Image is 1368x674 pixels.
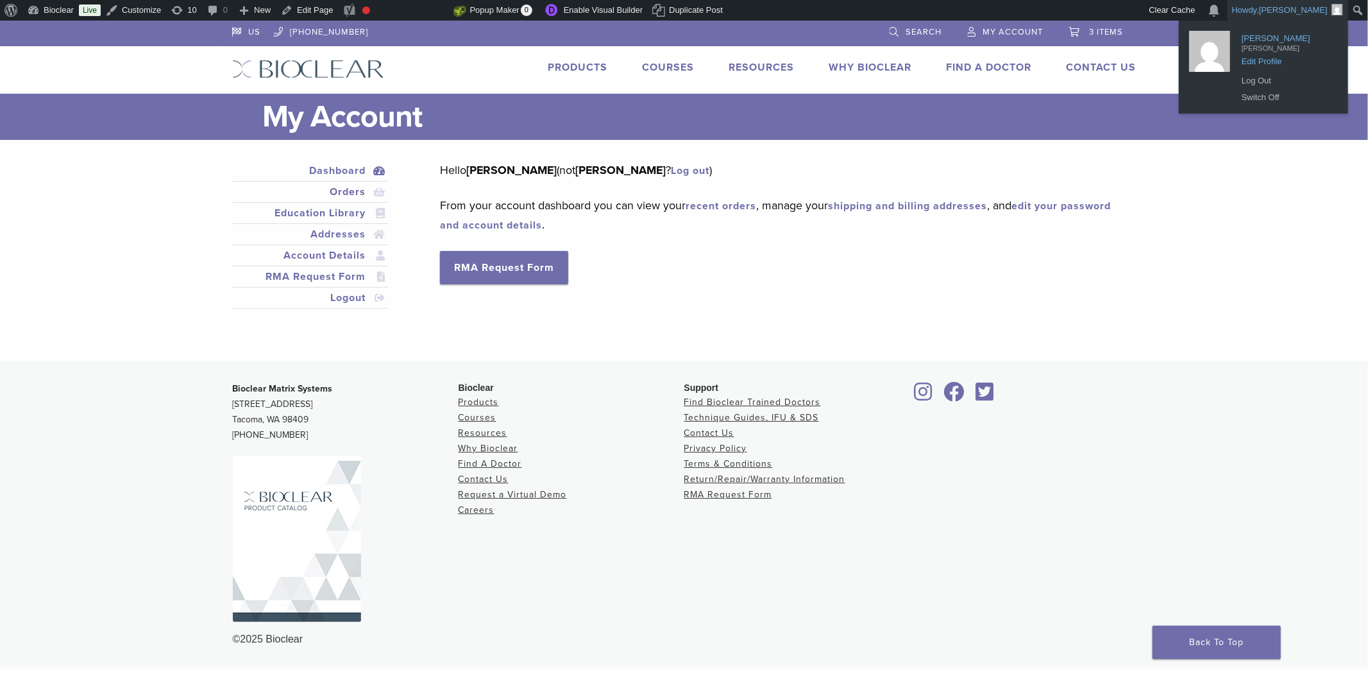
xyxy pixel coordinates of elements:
[684,458,773,469] a: Terms & Conditions
[684,428,734,438] a: Contact Us
[459,443,518,454] a: Why Bioclear
[235,290,386,306] a: Logout
[684,489,772,500] a: RMA Request Form
[274,21,369,40] a: [PHONE_NUMBER]
[643,61,695,74] a: Courses
[1242,51,1331,63] span: Edit Profile
[235,184,386,200] a: Orders
[1235,89,1338,106] a: Switch Off
[235,227,386,242] a: Addresses
[235,269,386,284] a: RMA Request Form
[233,383,333,394] strong: Bioclear Matrix Systems
[1069,21,1124,40] a: 3 items
[684,397,821,408] a: Find Bioclear Trained Doctors
[459,489,567,500] a: Request a Virtual Demo
[828,200,987,212] a: shipping and billing addresses
[362,6,370,14] div: Focus keyphrase not set
[466,163,557,177] strong: [PERSON_NAME]
[983,27,1043,37] span: My Account
[440,160,1117,180] p: Hello (not ? )
[829,61,912,74] a: Why Bioclear
[1242,28,1331,40] span: [PERSON_NAME]
[972,390,999,402] a: Bioclear
[684,443,747,454] a: Privacy Policy
[459,397,499,408] a: Products
[459,428,507,438] a: Resources
[235,205,386,221] a: Education Library
[440,251,568,284] a: RMA Request Form
[233,381,459,443] p: [STREET_ADDRESS] Tacoma, WA 98409 [PHONE_NUMBER]
[947,61,1032,74] a: Find A Doctor
[1242,40,1331,51] span: [PERSON_NAME]
[671,164,709,177] a: Log out
[440,196,1117,234] p: From your account dashboard you can view your , manage your , and .
[235,163,386,178] a: Dashboard
[1259,5,1328,15] span: [PERSON_NAME]
[968,21,1043,40] a: My Account
[906,27,942,37] span: Search
[910,390,937,402] a: Bioclear
[232,160,389,324] nav: Account pages
[382,3,453,19] img: Views over 48 hours. Click for more Jetpack Stats.
[521,4,532,16] span: 0
[575,163,666,177] strong: [PERSON_NAME]
[459,474,509,485] a: Contact Us
[459,383,494,393] span: Bioclear
[940,390,969,402] a: Bioclear
[79,4,101,16] a: Live
[890,21,942,40] a: Search
[1235,73,1338,89] a: Log Out
[232,21,261,40] a: US
[233,456,361,622] img: Bioclear
[459,412,496,423] a: Courses
[686,200,756,212] a: recent orders
[233,632,1136,647] div: ©2025 Bioclear
[1090,27,1124,37] span: 3 items
[684,412,819,423] a: Technique Guides, IFU & SDS
[232,60,384,78] img: Bioclear
[684,474,845,485] a: Return/Repair/Warranty Information
[235,248,386,263] a: Account Details
[263,94,1136,140] h1: My Account
[459,458,522,469] a: Find A Doctor
[1179,21,1348,114] ul: Howdy, Tanya Copeman
[729,61,795,74] a: Resources
[1067,61,1136,74] a: Contact Us
[459,505,494,515] a: Careers
[684,383,719,393] span: Support
[1153,626,1281,659] a: Back To Top
[548,61,608,74] a: Products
